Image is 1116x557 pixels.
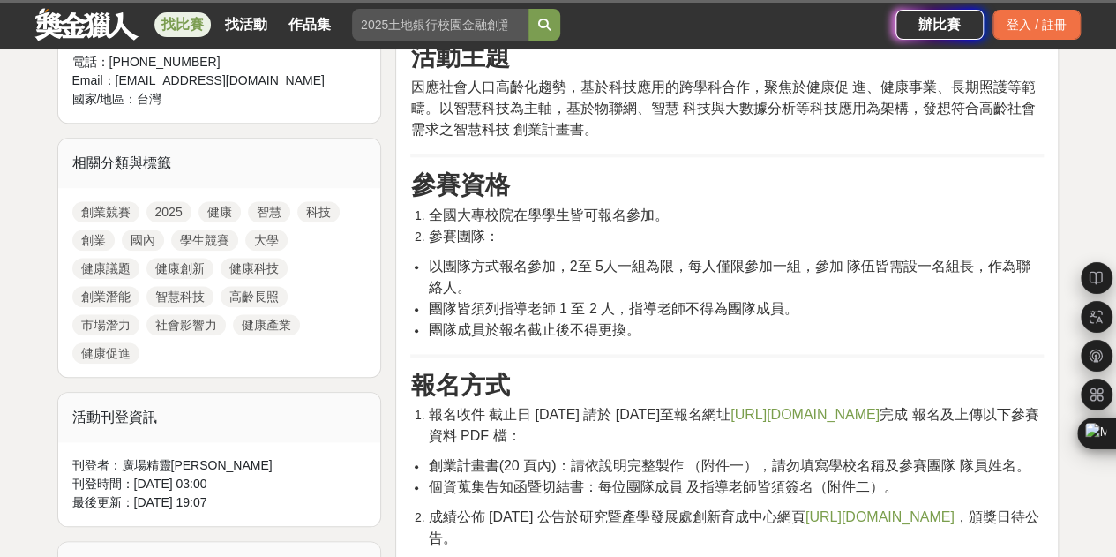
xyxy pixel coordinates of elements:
span: 團隊成員於報名截止後不得更換。 [428,322,640,337]
a: 健康科技 [221,258,288,279]
a: 創業 [72,230,115,251]
a: 社會影響力 [146,314,226,335]
div: 刊登者： 廣場精靈[PERSON_NAME] [72,456,367,475]
span: 個資蒐集告知函暨切結書：每位團隊成員 及指導老師皆須簽名（附件二）。 [428,479,897,494]
span: 成績公佈 [DATE] 公告於研究暨產學發展處創新育成中心網頁 ，頒獎日待公告。 [428,509,1038,546]
div: Email： [EMAIL_ADDRESS][DOMAIN_NAME] [72,72,332,90]
a: 市場潛力 [72,314,139,335]
a: 健康產業 [233,314,300,335]
strong: 參賽資格 [410,171,509,199]
a: [URL][DOMAIN_NAME] [730,407,880,422]
a: 找活動 [218,12,274,37]
span: 團隊皆須列指導老師 1 至 2 人，指導老師不得為團隊成員。 [428,301,798,316]
span: 以團隊方式報名參加，2至 5人一組為限，每人僅限參加一組，參加 隊伍皆需設一名組長，作為聯絡人。 [428,259,1030,295]
a: 創業競賽 [72,201,139,222]
a: 創業潛能 [72,286,139,307]
a: 高齡長照 [221,286,288,307]
span: 台灣 [137,92,161,106]
a: 健康 [198,201,241,222]
div: 相關分類與標籤 [58,139,381,188]
a: 學生競賽 [171,230,238,251]
span: 因應社會人口高齡化趨勢，基於科技應用的跨學科合作，聚焦於健康促 進、健康事業、長期照護等範疇。以智慧科技為主軸，基於物聯網、智慧 科技與大數據分析等科技應用為架構，發想符合高齡社會需求之智慧科技... [410,79,1035,137]
span: 報名收件 截止日 [DATE] 請於 [DATE]至報名網址 完成 報名及上傳以下參賽資料 PDF 檔： [428,407,1038,443]
span: 全國大專校院在學學生皆可報名參加。 [428,207,668,222]
div: 登入 / 註冊 [992,10,1081,40]
a: 2025 [146,201,191,222]
a: 科技 [297,201,340,222]
a: 作品集 [281,12,338,37]
strong: 報名方式 [410,372,509,399]
div: 活動刊登資訊 [58,393,381,442]
div: 電話： [PHONE_NUMBER] [72,53,332,72]
a: 大學 [245,230,288,251]
a: 智慧 [248,201,290,222]
a: 健康創新 [146,258,213,279]
span: 創業計畫書(20 頁內)：請依說明完整製作 （附件一），請勿填寫學校名稱及參賽團隊 隊員姓名。 [428,458,1030,473]
strong: 活動主題 [410,43,509,71]
a: 智慧科技 [146,286,213,307]
a: 國內 [122,230,164,251]
a: 辦比賽 [895,10,984,40]
input: 2025土地銀行校園金融創意挑戰賽：從你出發 開啟智慧金融新頁 [352,9,528,41]
div: 刊登時間： [DATE] 03:00 [72,475,367,493]
div: 最後更新： [DATE] 19:07 [72,493,367,512]
a: [URL][DOMAIN_NAME] [805,509,955,524]
span: 國家/地區： [72,92,138,106]
a: 健康促進 [72,342,139,364]
span: 參賽團隊： [428,229,498,244]
a: 健康議題 [72,258,139,279]
a: 找比賽 [154,12,211,37]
